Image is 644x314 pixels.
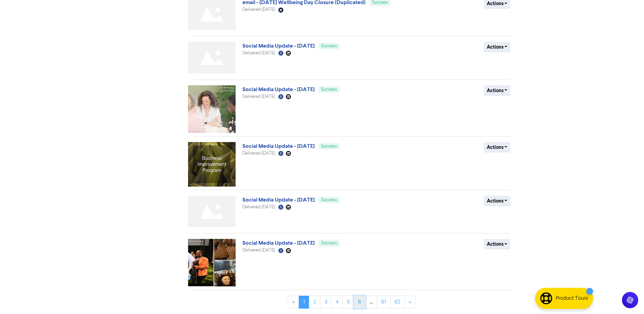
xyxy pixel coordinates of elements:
[242,143,315,150] a: Social Media Update - [DATE]
[610,281,644,314] iframe: Chat Widget
[188,196,236,227] img: Not found
[404,296,416,309] a: »
[372,0,388,5] span: Success
[309,296,320,309] a: Page 2
[484,196,511,206] button: Actions
[320,296,332,309] a: Page 3
[390,296,405,309] a: Page 62
[188,142,236,187] img: image_1757321508587.jpg
[484,42,511,52] button: Actions
[242,151,275,156] span: Delivered [DATE]
[242,86,315,93] a: Social Media Update - [DATE]
[484,142,511,153] button: Actions
[299,296,309,309] a: Page 1 is your current page
[321,44,337,48] span: Success
[242,42,315,49] a: Social Media Update - [DATE]
[188,42,236,73] img: Not found
[242,205,275,209] span: Delivered [DATE]
[242,94,275,99] span: Delivered [DATE]
[321,87,337,92] span: Success
[242,240,315,246] a: Social Media Update - [DATE]
[354,296,366,309] a: Page 6
[242,196,315,203] a: Social Media Update - [DATE]
[331,296,343,309] a: Page 4
[484,239,511,249] button: Actions
[321,144,337,149] span: Success
[242,248,275,252] span: Delivered [DATE]
[188,85,236,133] img: image_1757422788028.png
[242,51,275,55] span: Delivered [DATE]
[188,239,236,286] img: image_1756734182828.png
[377,296,390,309] a: Page 61
[484,85,511,96] button: Actions
[343,296,354,309] a: Page 5
[321,241,337,245] span: Success
[242,7,275,12] span: Delivered [DATE]
[321,198,337,202] span: Success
